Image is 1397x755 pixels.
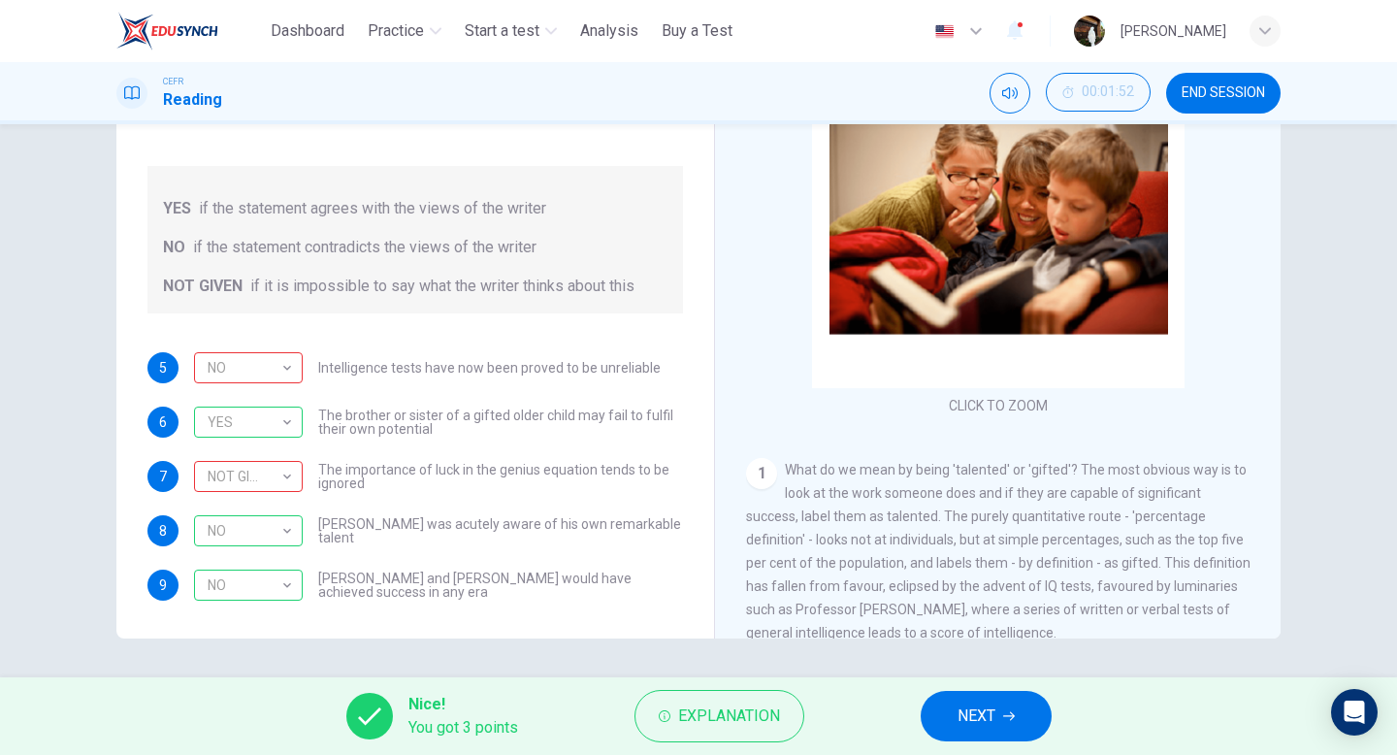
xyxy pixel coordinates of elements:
[159,361,167,375] span: 5
[163,236,185,259] span: NO
[194,395,296,450] div: YES
[921,691,1052,741] button: NEXT
[263,14,352,49] button: Dashboard
[159,524,167,538] span: 8
[360,14,449,49] button: Practice
[271,19,344,43] span: Dashboard
[194,515,303,546] div: NO
[408,693,518,716] span: Nice!
[932,24,957,39] img: en
[457,14,565,49] button: Start a test
[194,570,303,601] div: NO
[194,341,296,396] div: NO
[199,197,546,220] span: if the statement agrees with the views of the writer
[159,470,167,483] span: 7
[318,361,661,375] span: Intelligence tests have now been proved to be unreliable
[1046,73,1151,112] button: 00:01:52
[634,690,804,742] button: Explanation
[746,462,1251,640] span: What do we mean by being 'talented' or 'gifted'? The most obvious way is to look at the work some...
[408,716,518,739] span: You got 3 points
[194,461,303,492] div: YES
[1166,73,1281,114] button: END SESSION
[194,504,296,559] div: NO
[1074,16,1105,47] img: Profile picture
[678,703,780,730] span: Explanation
[116,12,263,50] a: ELTC logo
[580,19,638,43] span: Analysis
[1182,85,1265,101] span: END SESSION
[654,14,740,49] button: Buy a Test
[194,558,296,613] div: NO
[1046,73,1151,114] div: Hide
[318,517,683,544] span: [PERSON_NAME] was acutely aware of his own remarkable talent
[194,407,303,438] div: YES
[159,415,167,429] span: 6
[163,275,243,298] span: NOT GIVEN
[746,458,777,489] div: 1
[662,19,732,43] span: Buy a Test
[990,73,1030,114] div: Mute
[572,14,646,49] button: Analysis
[116,12,218,50] img: ELTC logo
[368,19,424,43] span: Practice
[318,463,683,490] span: The importance of luck in the genius equation tends to be ignored
[194,449,296,505] div: NOT GIVEN
[318,409,683,436] span: The brother or sister of a gifted older child may fail to fulfil their own potential
[958,703,995,730] span: NEXT
[163,197,191,220] span: YES
[250,275,634,298] span: if it is impossible to say what the writer thinks about this
[465,19,539,43] span: Start a test
[193,236,536,259] span: if the statement contradicts the views of the writer
[194,352,303,383] div: NOT GIVEN
[163,88,222,112] h1: Reading
[1082,84,1134,100] span: 00:01:52
[1331,689,1378,736] div: Open Intercom Messenger
[1121,19,1226,43] div: [PERSON_NAME]
[159,578,167,592] span: 9
[163,75,183,88] span: CEFR
[318,572,683,599] span: [PERSON_NAME] and [PERSON_NAME] would have achieved success in any era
